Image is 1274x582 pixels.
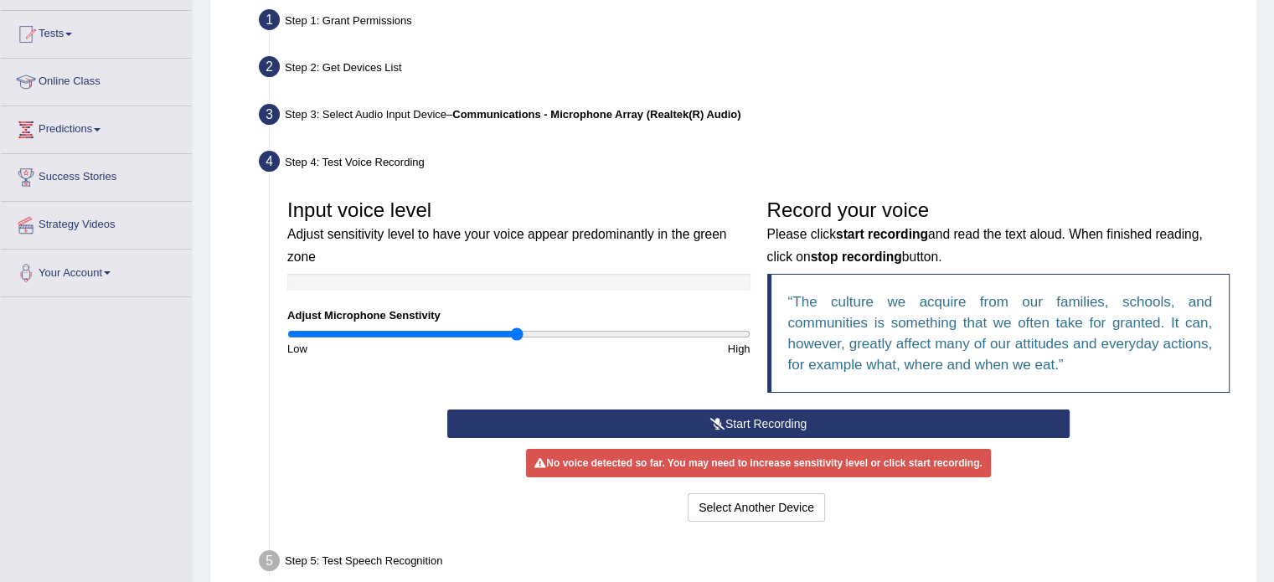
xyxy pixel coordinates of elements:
div: Step 5: Test Speech Recognition [251,545,1249,582]
div: Low [279,341,518,357]
q: The culture we acquire from our families, schools, and communities is something that we often tak... [788,294,1213,373]
b: start recording [836,227,928,241]
a: Strategy Videos [1,202,192,244]
a: Your Account [1,250,192,291]
b: Communications - Microphone Array (Realtek(R) Audio) [452,108,740,121]
small: Adjust sensitivity level to have your voice appear predominantly in the green zone [287,227,726,263]
h3: Record your voice [767,199,1230,265]
div: Step 3: Select Audio Input Device [251,99,1249,136]
a: Tests [1,11,192,53]
a: Success Stories [1,154,192,196]
span: – [446,108,741,121]
div: High [518,341,758,357]
label: Adjust Microphone Senstivity [287,307,441,323]
a: Online Class [1,59,192,100]
div: Step 2: Get Devices List [251,51,1249,88]
button: Start Recording [447,409,1070,438]
a: Predictions [1,106,192,148]
div: Step 4: Test Voice Recording [251,146,1249,183]
small: Please click and read the text aloud. When finished reading, click on button. [767,227,1203,263]
div: Step 1: Grant Permissions [251,4,1249,41]
div: No voice detected so far. You may need to increase sensitivity level or click start recording. [526,449,990,477]
b: stop recording [811,250,902,264]
h3: Input voice level [287,199,750,265]
button: Select Another Device [688,493,825,522]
